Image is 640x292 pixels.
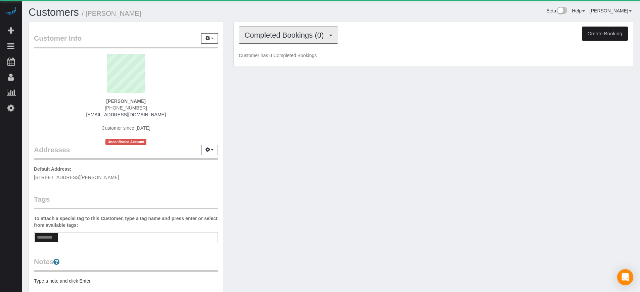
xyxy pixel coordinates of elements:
[34,33,218,48] legend: Customer Info
[82,10,141,17] small: / [PERSON_NAME]
[105,105,147,111] span: [PHONE_NUMBER]
[582,27,628,41] button: Create Booking
[617,269,633,285] div: Open Intercom Messenger
[34,194,218,209] legend: Tags
[102,125,150,131] span: Customer since [DATE]
[239,27,338,44] button: Completed Bookings (0)
[4,7,17,16] img: Automaid Logo
[556,7,567,15] img: New interface
[29,6,79,18] a: Customers
[546,8,567,13] a: Beta
[244,31,327,39] span: Completed Bookings (0)
[86,112,166,117] a: [EMAIL_ADDRESS][DOMAIN_NAME]
[34,278,218,284] pre: Type a note and click Enter
[106,98,145,104] strong: [PERSON_NAME]
[34,257,218,272] legend: Notes
[590,8,632,13] a: [PERSON_NAME]
[34,215,218,228] label: To attach a special tag to this Customer, type a tag name and press enter or select from availabl...
[34,166,72,172] label: Default Address:
[572,8,585,13] a: Help
[34,175,119,180] span: [STREET_ADDRESS][PERSON_NAME]
[105,139,146,145] span: Unconfirmed Account
[239,52,628,59] p: Customer has 0 Completed Bookings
